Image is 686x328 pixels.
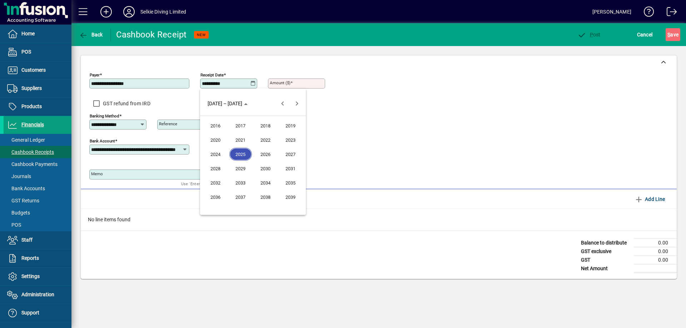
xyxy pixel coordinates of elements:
span: 2016 [204,119,227,132]
button: 2025 [228,147,253,161]
span: 2020 [204,133,227,146]
span: 2038 [254,191,277,203]
button: 2016 [203,118,228,133]
span: 2026 [254,148,277,161]
span: 2022 [254,133,277,146]
button: 2030 [253,161,278,176]
button: 2035 [278,176,303,190]
button: 2027 [278,147,303,161]
button: 2033 [228,176,253,190]
span: 2031 [279,162,302,175]
span: 2036 [204,191,227,203]
span: 2029 [229,162,252,175]
button: Choose date [205,97,250,110]
button: 2029 [228,161,253,176]
button: 2024 [203,147,228,161]
span: 2032 [204,176,227,189]
span: 2030 [254,162,277,175]
button: 2020 [203,133,228,147]
span: 2024 [204,148,227,161]
button: 2037 [228,190,253,204]
button: 2028 [203,161,228,176]
button: 2032 [203,176,228,190]
span: 2035 [279,176,302,189]
span: 2021 [229,133,252,146]
button: 2034 [253,176,278,190]
span: 2033 [229,176,252,189]
span: 2037 [229,191,252,203]
button: 2036 [203,190,228,204]
span: 2039 [279,191,302,203]
button: 2038 [253,190,278,204]
button: 2039 [278,190,303,204]
span: 2023 [279,133,302,146]
button: 2031 [278,161,303,176]
span: 2025 [229,148,252,161]
span: 2019 [279,119,302,132]
span: [DATE] – [DATE] [208,101,242,106]
span: 2034 [254,176,277,189]
button: Previous 24 years [275,96,290,111]
button: 2019 [278,118,303,133]
span: 2018 [254,119,277,132]
button: 2023 [278,133,303,147]
span: 2017 [229,119,252,132]
button: 2021 [228,133,253,147]
span: 2027 [279,148,302,161]
button: 2017 [228,118,253,133]
button: 2026 [253,147,278,161]
span: 2028 [204,162,227,175]
button: 2018 [253,118,278,133]
button: 2022 [253,133,278,147]
button: Next 24 years [290,96,304,111]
